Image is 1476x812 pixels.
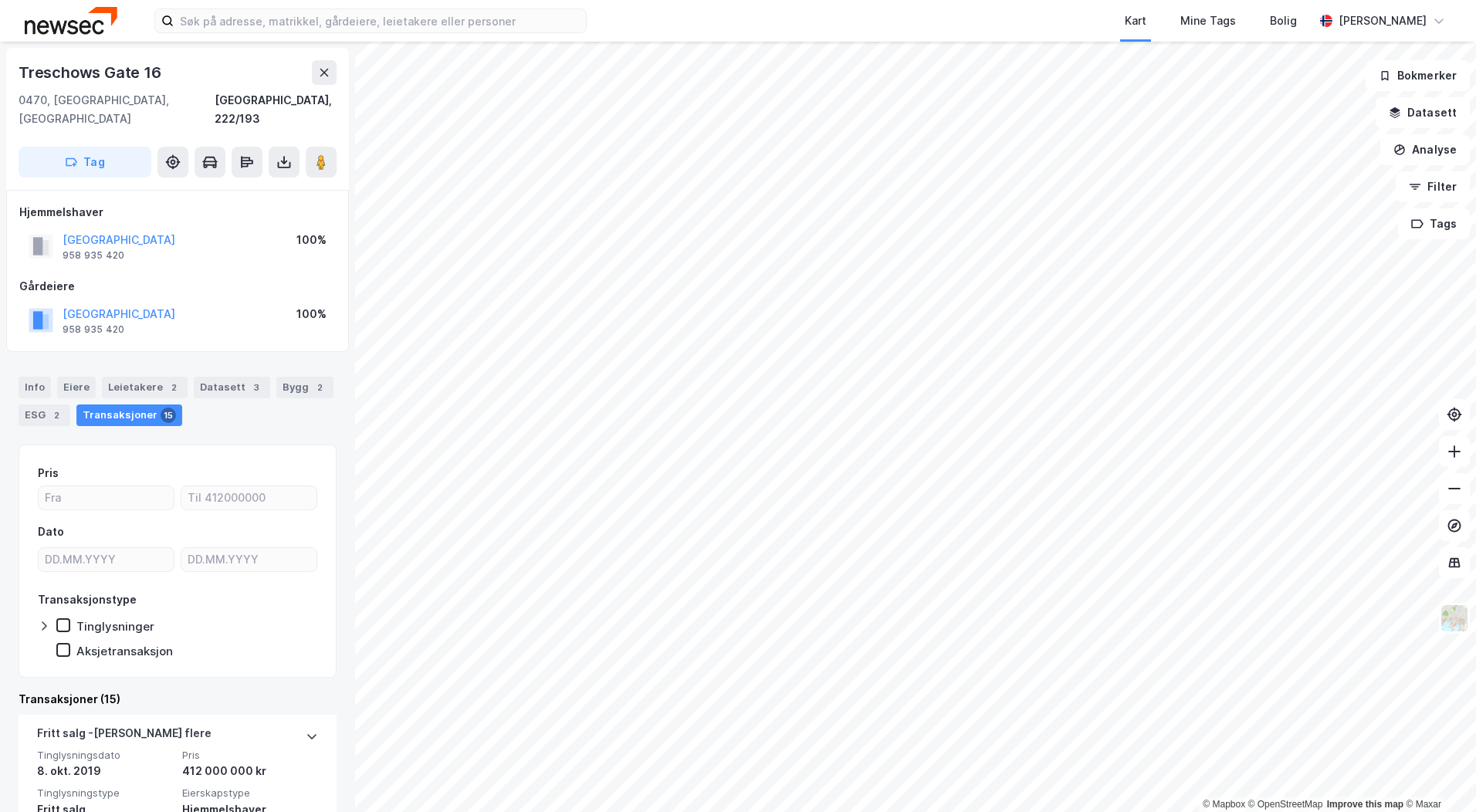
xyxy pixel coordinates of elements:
[166,380,181,395] div: 2
[19,377,51,398] div: Info
[19,91,215,128] div: 0470, [GEOGRAPHIC_DATA], [GEOGRAPHIC_DATA]
[1396,171,1470,202] button: Filter
[37,724,212,749] div: Fritt salg - [PERSON_NAME] flere
[1366,60,1470,91] button: Bokmerker
[1203,799,1245,810] a: Mapbox
[1248,799,1323,810] a: OpenStreetMap
[49,408,64,423] div: 2
[161,408,176,423] div: 15
[1376,97,1470,128] button: Datasett
[39,548,174,571] input: DD.MM.YYYY
[19,60,164,85] div: Treschows Gate 16
[37,749,173,762] span: Tinglysningsdato
[276,377,333,398] div: Bygg
[1440,604,1469,633] img: Z
[76,619,154,634] div: Tinglysninger
[57,377,96,398] div: Eiere
[174,9,586,32] input: Søk på adresse, matrikkel, gårdeiere, leietakere eller personer
[102,377,188,398] div: Leietakere
[76,404,182,426] div: Transaksjoner
[1339,12,1427,30] div: [PERSON_NAME]
[296,305,327,323] div: 100%
[312,380,327,395] div: 2
[1399,738,1476,812] iframe: Chat Widget
[38,590,137,609] div: Transaksjonstype
[25,7,117,34] img: newsec-logo.f6e21ccffca1b3a03d2d.png
[215,91,337,128] div: [GEOGRAPHIC_DATA], 222/193
[182,762,318,780] div: 412 000 000 kr
[19,147,151,178] button: Tag
[1270,12,1297,30] div: Bolig
[63,323,124,336] div: 958 935 420
[39,486,174,509] input: Fra
[19,404,70,426] div: ESG
[63,249,124,262] div: 958 935 420
[1399,738,1476,812] div: Kontrollprogram for chat
[194,377,270,398] div: Datasett
[1125,12,1146,30] div: Kart
[38,523,64,541] div: Dato
[1398,208,1470,239] button: Tags
[296,231,327,249] div: 100%
[249,380,264,395] div: 3
[37,762,173,780] div: 8. okt. 2019
[182,749,318,762] span: Pris
[37,787,173,800] span: Tinglysningstype
[181,486,317,509] input: Til 412000000
[1180,12,1236,30] div: Mine Tags
[1380,134,1470,165] button: Analyse
[182,787,318,800] span: Eierskapstype
[1327,799,1403,810] a: Improve this map
[19,203,336,222] div: Hjemmelshaver
[38,464,59,482] div: Pris
[181,548,317,571] input: DD.MM.YYYY
[76,644,173,658] div: Aksjetransaksjon
[19,690,337,709] div: Transaksjoner (15)
[19,277,336,296] div: Gårdeiere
